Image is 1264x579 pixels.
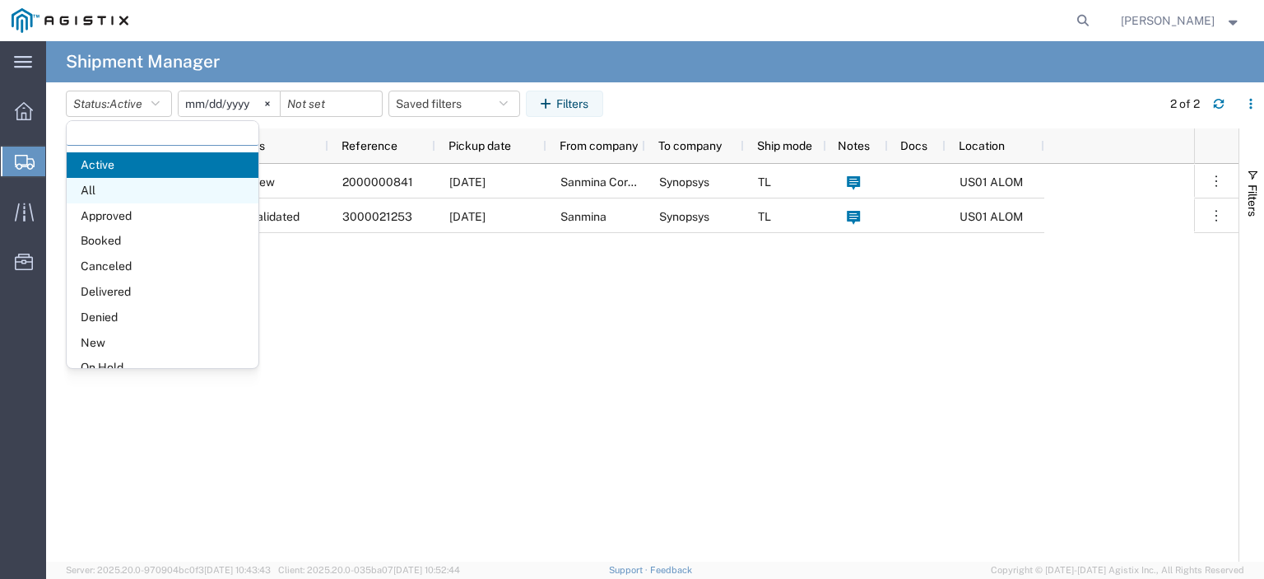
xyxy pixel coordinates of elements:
span: Filters [1246,184,1259,217]
a: Feedback [650,565,692,575]
img: logo [12,8,128,33]
span: Delivered [67,279,258,305]
span: Server: 2025.20.0-970904bc0f3 [66,565,271,575]
a: Support [609,565,650,575]
span: Denied [67,305,258,330]
span: 09/05/2025 [449,210,486,223]
span: Reference [342,139,397,152]
span: Approved [67,203,258,229]
button: Filters [526,91,603,117]
button: Saved filters [388,91,520,117]
span: [DATE] 10:43:43 [204,565,271,575]
input: Not set [179,91,280,116]
span: 3000021253 [342,210,412,223]
span: 10/01/2025 [449,175,486,189]
span: On Hold [67,355,258,381]
h4: Shipment Manager [66,41,220,82]
span: Sanmina [560,210,606,223]
span: Notes [838,139,870,152]
span: Sanmina Corporation [560,175,671,189]
span: Booked [67,228,258,254]
span: [DATE] 10:52:44 [393,565,460,575]
span: Joseph Guzman [1121,12,1215,30]
span: Active [67,152,258,178]
span: New [250,165,275,199]
span: Location [959,139,1005,152]
span: US01 ALOM [960,210,1023,223]
span: Docs [900,139,927,152]
span: US01 ALOM [960,175,1023,189]
button: Status:Active [66,91,172,117]
div: 2 of 2 [1170,96,1200,113]
span: Client: 2025.20.0-035ba07 [278,565,460,575]
span: New [67,330,258,356]
span: Pickup date [448,139,511,152]
span: Ship mode [757,139,812,152]
span: Copyright © [DATE]-[DATE] Agistix Inc., All Rights Reserved [991,563,1244,577]
span: Synopsys [659,210,709,223]
span: TL [758,210,771,223]
span: Synopsys [659,175,709,189]
span: 2000000841 [342,175,413,189]
span: To company [658,139,722,152]
input: Not set [281,91,382,116]
span: Canceled [67,254,258,279]
span: Validated [250,199,300,234]
button: [PERSON_NAME] [1120,11,1242,30]
span: All [67,178,258,203]
span: TL [758,175,771,189]
span: Active [109,97,142,110]
span: From company [560,139,638,152]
